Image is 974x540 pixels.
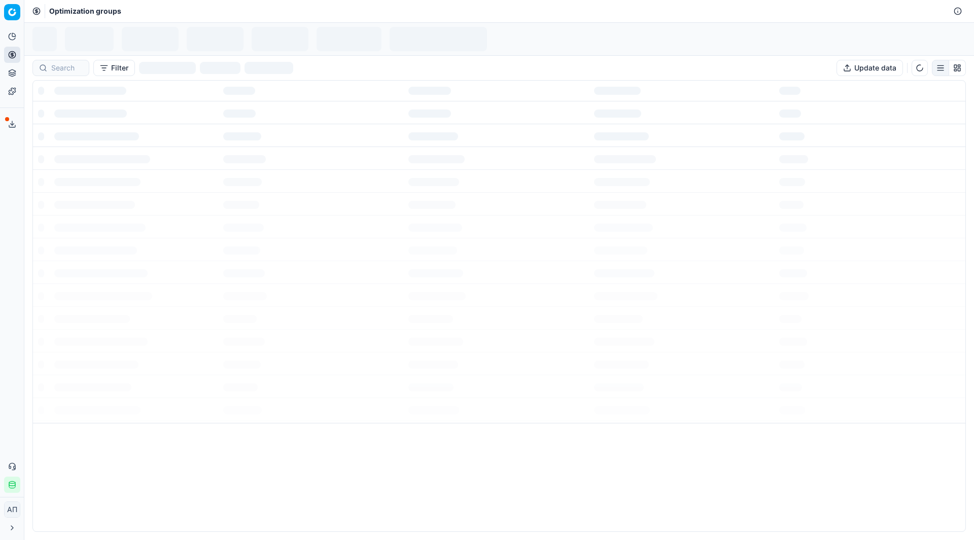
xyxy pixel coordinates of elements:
span: АП [5,502,20,517]
button: Filter [93,60,135,76]
nav: breadcrumb [49,6,121,16]
button: АП [4,501,20,518]
span: Optimization groups [49,6,121,16]
input: Search [51,63,83,73]
button: Update data [837,60,903,76]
